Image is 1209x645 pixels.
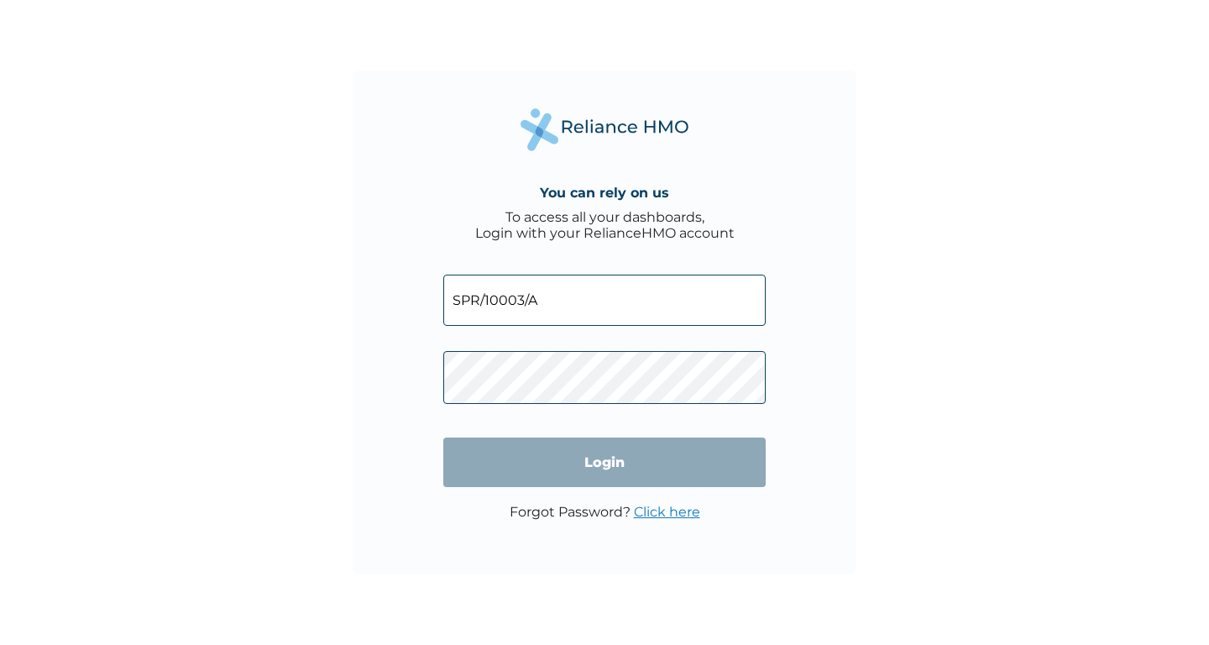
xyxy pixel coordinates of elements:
[521,108,688,151] img: Reliance Health's Logo
[540,185,669,201] h4: You can rely on us
[475,209,735,241] div: To access all your dashboards, Login with your RelianceHMO account
[443,275,766,326] input: Email address or HMO ID
[510,504,700,520] p: Forgot Password?
[443,438,766,487] input: Login
[634,504,700,520] a: Click here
